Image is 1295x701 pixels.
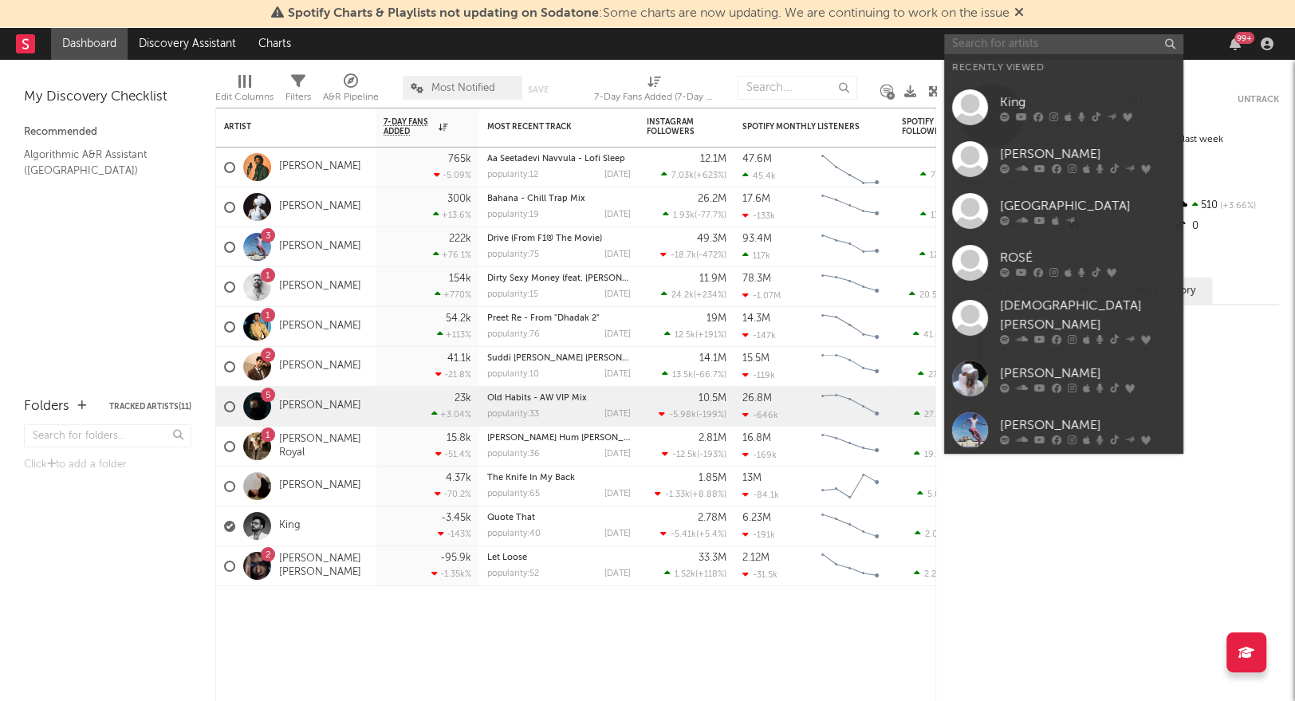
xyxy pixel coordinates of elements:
[700,154,726,164] div: 12.1M
[909,289,982,300] div: ( )
[279,160,361,174] a: [PERSON_NAME]
[215,88,274,107] div: Edit Columns
[914,569,982,579] div: ( )
[647,117,703,136] div: Instagram Followers
[699,553,726,563] div: 33.3M
[1238,92,1279,108] button: Untrack
[487,354,870,363] a: Suddi [PERSON_NAME] [PERSON_NAME] (From "Rashi") (Original Motion Picture Soundtrack)
[1173,216,1279,237] div: 0
[487,234,602,243] a: Drive (From F1® The Movie)
[661,170,726,180] div: ( )
[604,450,631,459] div: [DATE]
[435,369,471,380] div: -21.8 %
[604,490,631,498] div: [DATE]
[659,409,726,419] div: ( )
[662,449,726,459] div: ( )
[24,88,191,107] div: My Discovery Checklist
[279,320,361,333] a: [PERSON_NAME]
[664,569,726,579] div: ( )
[604,330,631,339] div: [DATE]
[742,122,862,132] div: Spotify Monthly Listeners
[323,68,379,114] div: A&R Pipeline
[1014,7,1024,20] span: Dismiss
[665,490,690,499] span: -1.33k
[434,170,471,180] div: -5.09 %
[435,489,471,499] div: -70.2 %
[952,58,1175,77] div: Recently Viewed
[662,369,726,380] div: ( )
[487,250,539,259] div: popularity: 75
[384,117,435,136] span: 7-Day Fans Added
[487,314,631,323] div: Preet Re - From "Dhadak 2"
[441,513,471,523] div: -3.45k
[487,122,607,132] div: Most Recent Track
[814,148,886,187] svg: Chart title
[604,211,631,219] div: [DATE]
[814,187,886,227] svg: Chart title
[742,530,775,540] div: -191k
[487,354,631,363] div: Suddi Ellade Modala Preethi (From "Rashi") (Original Motion Picture Soundtrack)
[698,331,724,340] span: +191 %
[285,88,311,107] div: Filters
[24,146,175,179] a: Algorithmic A&R Assistant ([GEOGRAPHIC_DATA])
[924,451,946,459] span: 19.3k
[487,514,535,522] a: Quote That
[1173,195,1279,216] div: 510
[944,133,1183,185] a: [PERSON_NAME]
[924,570,947,579] span: 2.24k
[742,274,771,284] div: 78.3M
[944,185,1183,237] a: [GEOGRAPHIC_DATA]
[671,171,694,180] span: 7.03k
[279,280,361,293] a: [PERSON_NAME]
[699,251,724,260] span: -472 %
[944,289,1183,352] a: [DEMOGRAPHIC_DATA][PERSON_NAME]
[279,479,361,493] a: [PERSON_NAME]
[742,569,777,580] div: -31.5k
[279,433,368,460] a: [PERSON_NAME] Royal
[224,122,344,132] div: Artist
[487,274,853,283] a: Dirty Sexy Money (feat. [PERSON_NAME] & French [US_STATE]) - [PERSON_NAME] Remix
[914,449,982,459] div: ( )
[814,506,886,546] svg: Chart title
[902,117,958,136] div: Spotify Followers
[913,329,982,340] div: ( )
[673,211,695,220] span: 1.93k
[695,371,724,380] span: -66.7 %
[814,227,886,267] svg: Chart title
[215,68,274,114] div: Edit Columns
[944,237,1183,289] a: ROSÉ
[742,290,781,301] div: -1.07M
[487,530,541,538] div: popularity: 40
[944,81,1183,133] a: King
[487,450,540,459] div: popularity: 36
[438,529,471,539] div: -143 %
[431,569,471,579] div: -1.35k %
[814,307,886,347] svg: Chart title
[944,404,1183,456] a: [PERSON_NAME]
[487,474,575,482] a: The Knife In My Back
[279,200,361,214] a: [PERSON_NAME]
[487,290,538,299] div: popularity: 15
[604,250,631,259] div: [DATE]
[435,289,471,300] div: +770 %
[742,433,771,443] div: 16.8M
[446,473,471,483] div: 4.37k
[742,330,776,341] div: -147k
[128,28,247,60] a: Discovery Assistant
[487,330,540,339] div: popularity: 76
[672,371,693,380] span: 13.5k
[487,274,631,283] div: Dirty Sexy Money (feat. Charli XCX & French Montana) - Mesto Remix
[288,7,599,20] span: Spotify Charts & Playlists not updating on Sodatone
[433,210,471,220] div: +13.6 %
[487,553,527,562] a: Let Loose
[1000,364,1175,384] div: [PERSON_NAME]
[742,353,770,364] div: 15.5M
[669,411,696,419] span: -5.98k
[742,410,778,420] div: -646k
[448,154,471,164] div: 765k
[698,194,726,204] div: 26.2M
[24,455,191,475] div: Click to add a folder.
[699,433,726,443] div: 2.81M
[487,155,631,163] div: Aa Seetadevi Navvula - Lofi Sleep
[1000,249,1175,268] div: ROSÉ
